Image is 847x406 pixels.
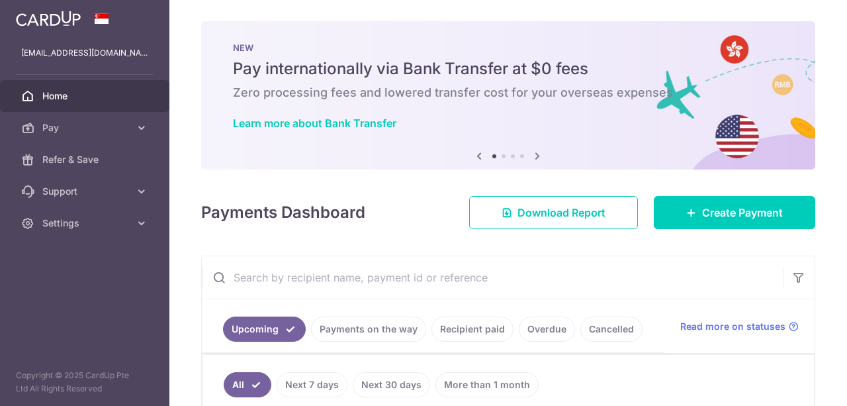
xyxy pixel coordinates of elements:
a: All [224,372,271,397]
p: NEW [233,42,783,53]
h4: Payments Dashboard [201,201,365,225]
span: Download Report [517,205,605,221]
img: CardUp [16,11,81,26]
a: Download Report [469,196,638,229]
iframe: Opens a widget where you can find more information [762,366,834,399]
h5: Pay internationally via Bank Transfer at $0 fees [233,58,783,79]
h6: Zero processing fees and lowered transfer cost for your overseas expenses [233,85,783,101]
a: Create Payment [654,196,815,229]
input: Search by recipient name, payment id or reference [202,256,783,299]
a: Overdue [519,317,575,342]
span: Settings [42,217,130,230]
span: Create Payment [702,205,783,221]
img: Bank transfer banner [201,21,815,170]
span: Support [42,185,130,198]
a: Next 30 days [353,372,430,397]
a: Payments on the way [311,317,426,342]
a: Read more on statuses [680,320,799,333]
a: Upcoming [223,317,306,342]
span: Home [42,89,130,103]
a: More than 1 month [435,372,539,397]
a: Learn more about Bank Transfer [233,117,396,130]
a: Next 7 days [277,372,347,397]
a: Recipient paid [431,317,513,342]
p: [EMAIL_ADDRESS][DOMAIN_NAME] [21,46,148,60]
a: Cancelled [580,317,643,342]
span: Refer & Save [42,153,130,166]
span: Pay [42,121,130,134]
span: Read more on statuses [680,320,785,333]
